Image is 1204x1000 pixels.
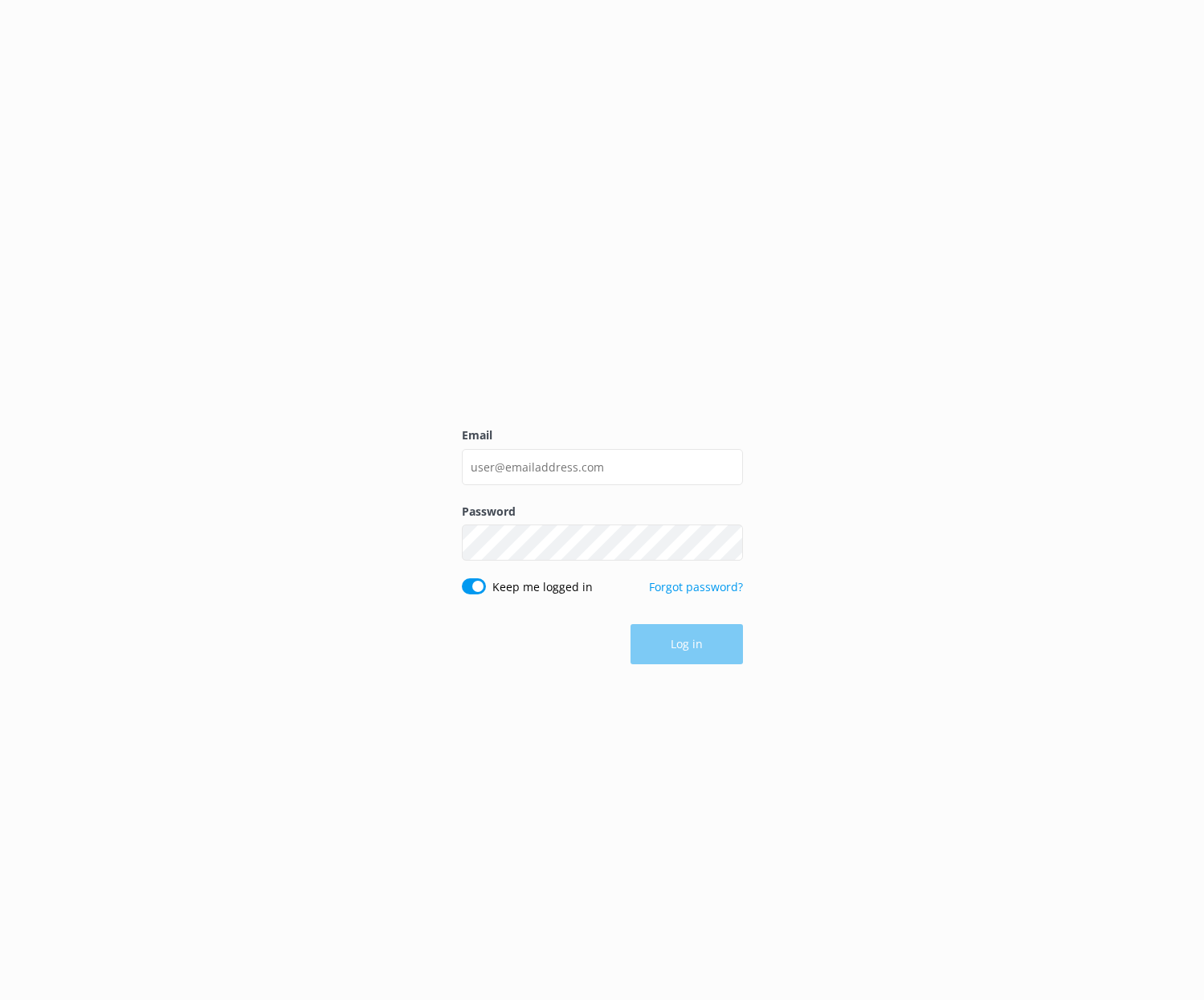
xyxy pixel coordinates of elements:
a: Forgot password? [649,579,743,594]
label: Keep me logged in [492,578,593,596]
input: user@emailaddress.com [462,449,743,485]
label: Password [462,503,743,520]
button: Show password [711,527,743,559]
label: Email [462,427,743,444]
